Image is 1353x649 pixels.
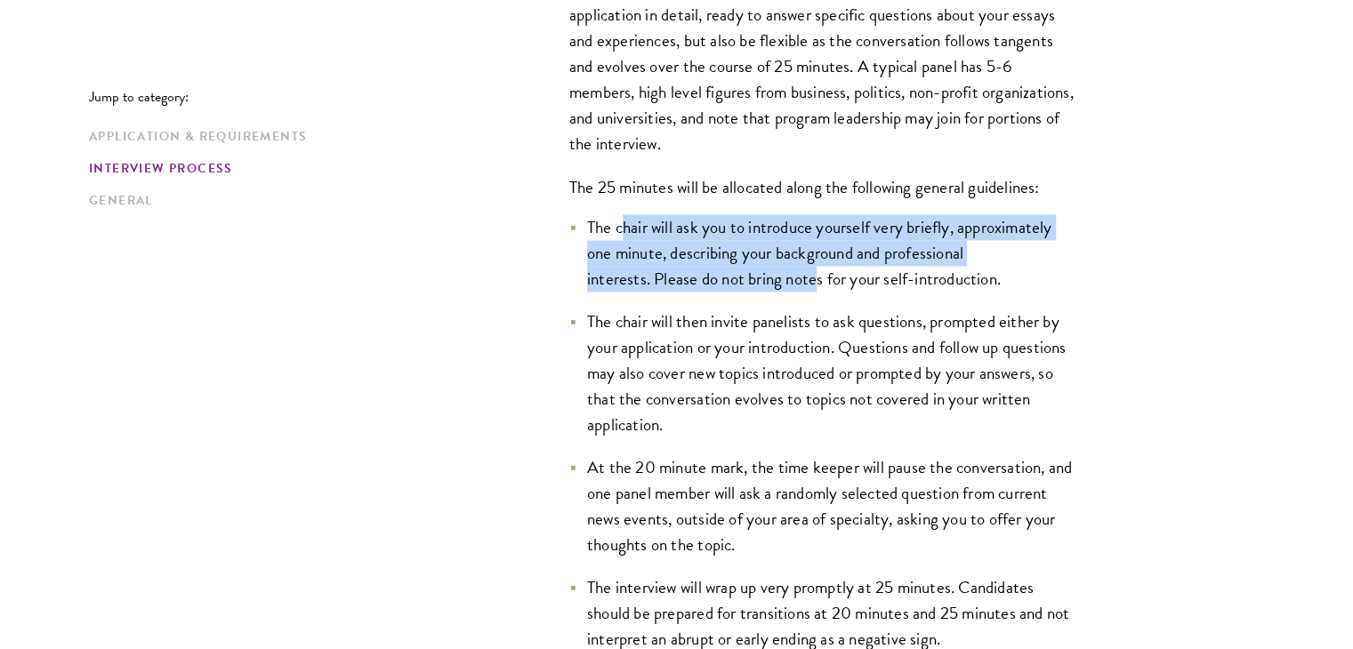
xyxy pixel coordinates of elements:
[569,308,1076,437] li: The chair will then invite panelists to ask questions, prompted either by your application or you...
[569,214,1076,292] li: The chair will ask you to introduce yourself very briefly, approximately one minute, describing y...
[89,127,452,146] a: Application & Requirements
[89,89,463,105] p: Jump to category:
[89,159,452,178] a: Interview Process
[569,174,1076,200] p: The 25 minutes will be allocated along the following general guidelines:
[569,454,1076,557] li: At the 20 minute mark, the time keeper will pause the conversation, and one panel member will ask...
[89,191,452,210] a: General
